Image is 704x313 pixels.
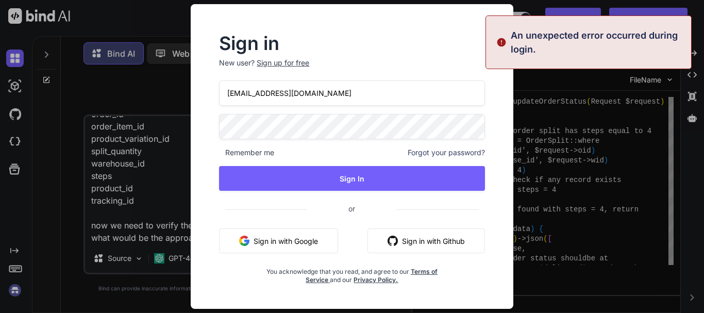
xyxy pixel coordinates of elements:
p: An unexpected error occurred during login. [511,28,685,56]
button: Sign in with Github [367,228,485,253]
span: Remember me [219,147,274,158]
a: Privacy Policy. [354,276,398,284]
img: github [388,236,398,246]
div: You acknowledge that you read, and agree to our and our [263,261,441,284]
a: Terms of Service [306,268,438,284]
img: google [239,236,249,246]
img: alert [496,28,507,56]
p: New user? [219,58,485,80]
div: Sign up for free [257,58,309,68]
input: Login or Email [219,80,485,106]
h2: Sign in [219,35,485,52]
span: Forgot your password? [408,147,485,158]
span: or [307,196,396,221]
button: Sign in with Google [219,228,338,253]
button: Sign In [219,166,485,191]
